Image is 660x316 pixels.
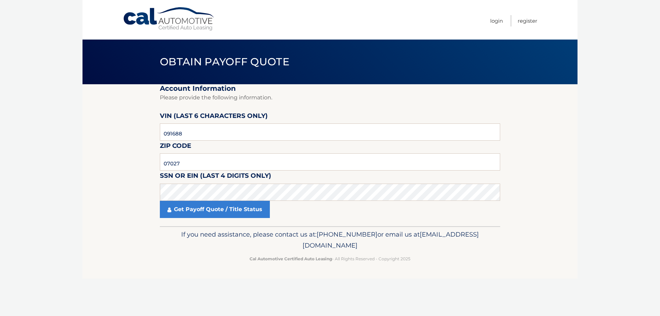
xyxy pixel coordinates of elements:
strong: Cal Automotive Certified Auto Leasing [250,256,332,261]
label: SSN or EIN (last 4 digits only) [160,171,271,183]
a: Login [490,15,503,26]
span: [PHONE_NUMBER] [317,230,377,238]
a: Cal Automotive [123,7,216,31]
h2: Account Information [160,84,500,93]
a: Get Payoff Quote / Title Status [160,201,270,218]
label: Zip Code [160,141,191,153]
a: Register [518,15,537,26]
p: If you need assistance, please contact us at: or email us at [164,229,496,251]
p: - All Rights Reserved - Copyright 2025 [164,255,496,262]
span: Obtain Payoff Quote [160,55,289,68]
p: Please provide the following information. [160,93,500,102]
label: VIN (last 6 characters only) [160,111,268,123]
